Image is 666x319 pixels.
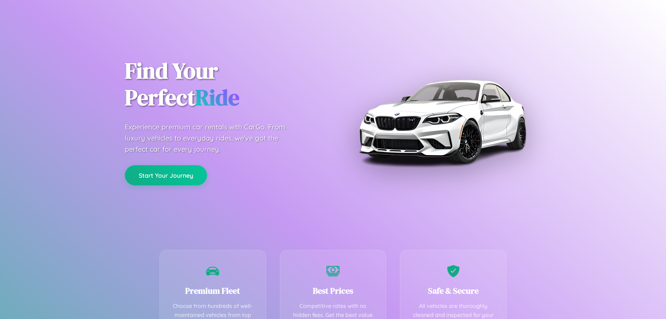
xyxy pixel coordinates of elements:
[291,285,376,296] h3: Best Prices
[195,82,239,112] span: Ride
[411,285,496,296] h3: Safe & Secure
[356,35,529,208] img: Premium BMW car rental vehicle
[125,165,207,185] button: Start Your Journey
[170,285,255,296] h3: Premium Fleet
[125,58,323,111] h1: Find Your Perfect
[125,121,298,155] p: Experience premium car rentals with CarGo. From luxury vehicles to everyday rides, we've got the ...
